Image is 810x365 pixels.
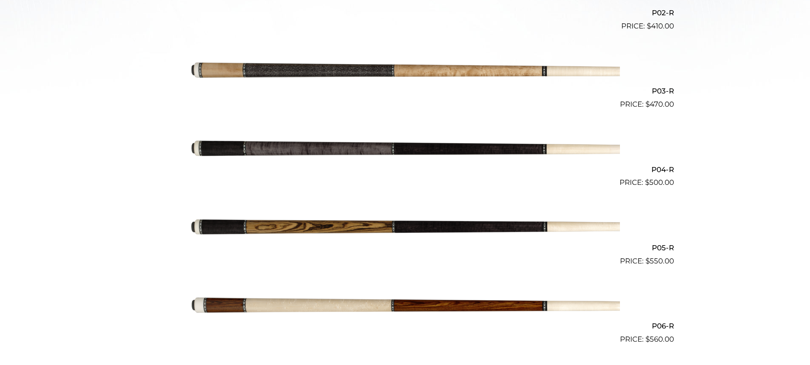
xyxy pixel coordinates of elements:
img: P04-R [190,113,620,185]
bdi: 470.00 [645,100,674,108]
span: $ [645,100,650,108]
h2: P06-R [136,318,674,334]
span: $ [645,257,650,265]
a: P04-R $500.00 [136,113,674,188]
a: P06-R $560.00 [136,270,674,345]
span: $ [647,22,651,30]
bdi: 560.00 [645,335,674,343]
h2: P02-R [136,5,674,20]
h2: P05-R [136,240,674,255]
img: P06-R [190,270,620,342]
img: P03-R [190,35,620,107]
bdi: 550.00 [645,257,674,265]
a: P05-R $550.00 [136,192,674,266]
bdi: 500.00 [645,178,674,187]
a: P03-R $470.00 [136,35,674,110]
span: $ [645,335,650,343]
bdi: 410.00 [647,22,674,30]
img: P05-R [190,192,620,263]
span: $ [645,178,649,187]
h2: P04-R [136,161,674,177]
h2: P03-R [136,83,674,99]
